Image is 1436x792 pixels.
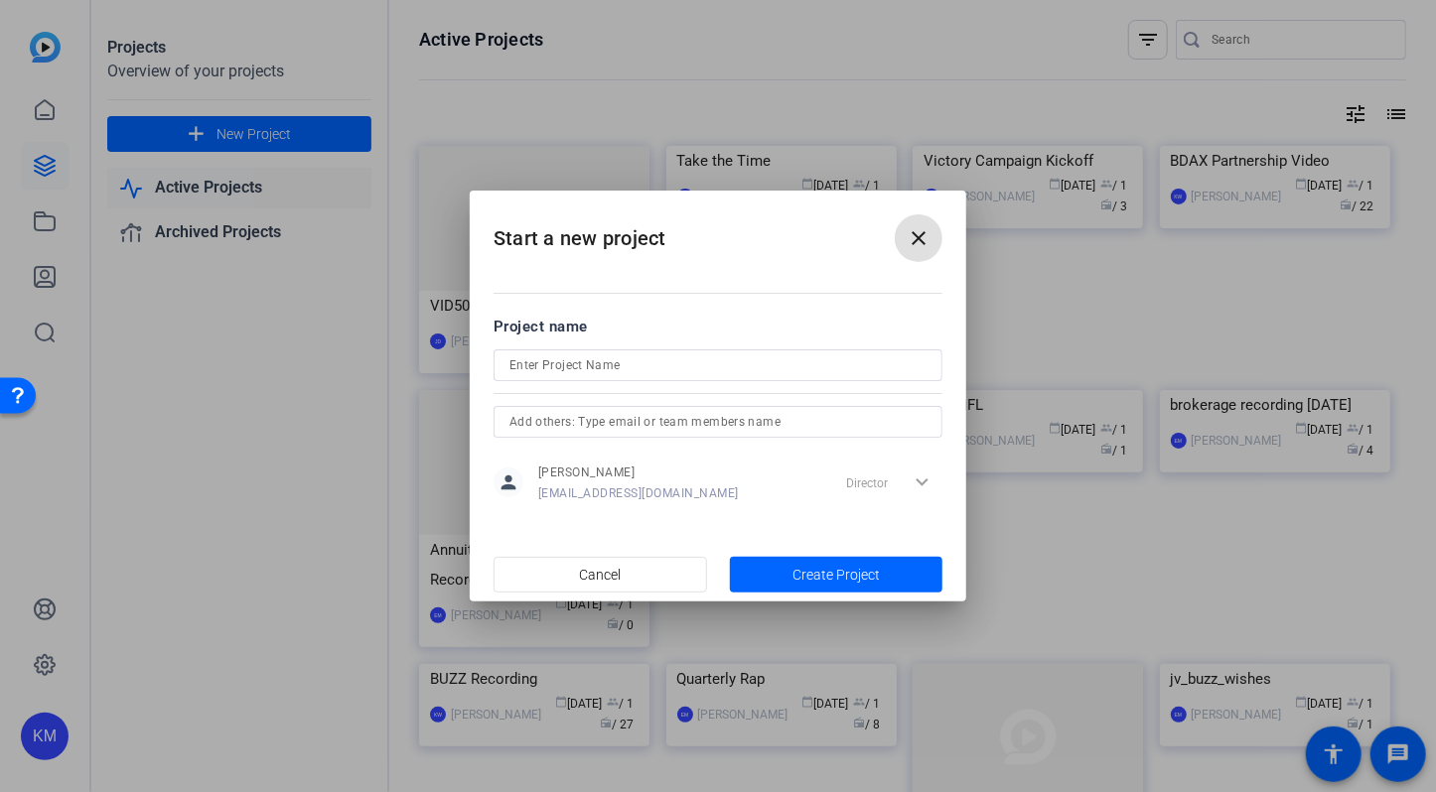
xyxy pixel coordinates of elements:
input: Enter Project Name [509,353,927,377]
button: Create Project [730,557,943,593]
span: [PERSON_NAME] [538,464,739,480]
input: Add others: Type email or team members name [509,410,927,434]
h2: Start a new project [470,191,966,271]
button: Cancel [494,557,707,593]
mat-icon: person [494,467,523,497]
div: Project name [494,316,942,337]
span: Create Project [792,565,880,586]
span: [EMAIL_ADDRESS][DOMAIN_NAME] [538,485,739,501]
span: Cancel [579,556,621,594]
mat-icon: close [907,226,931,250]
